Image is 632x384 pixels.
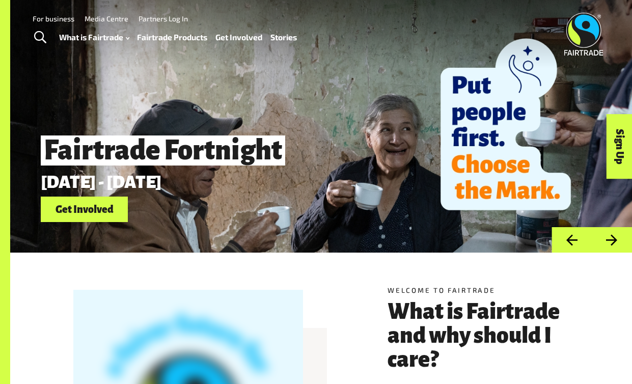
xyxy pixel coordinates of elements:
[215,30,262,44] a: Get Involved
[592,227,632,253] button: Next
[41,135,285,166] span: Fairtrade Fortnight
[564,13,603,56] img: Fairtrade Australia New Zealand logo
[388,285,569,295] h5: Welcome to Fairtrade
[552,227,592,253] button: Previous
[41,197,128,223] a: Get Involved
[139,14,188,23] a: Partners Log In
[28,25,52,50] a: Toggle Search
[33,14,74,23] a: For business
[85,14,128,23] a: Media Centre
[41,173,506,193] p: [DATE] - [DATE]
[137,30,207,44] a: Fairtrade Products
[270,30,297,44] a: Stories
[59,30,129,44] a: What is Fairtrade
[388,299,569,372] h3: What is Fairtrade and why should I care?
